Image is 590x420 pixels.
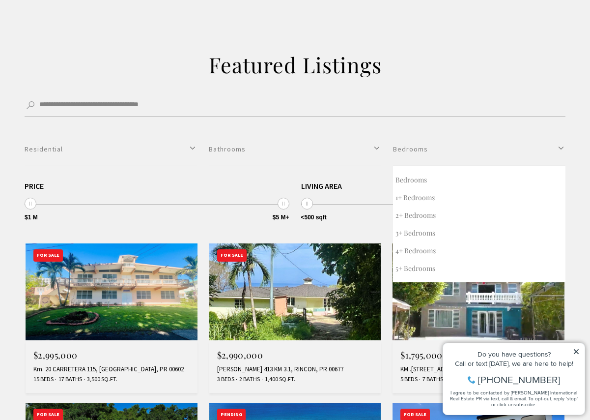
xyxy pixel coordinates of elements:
[12,60,140,79] span: I agree to be contacted by [PERSON_NAME] International Real Estate PR via text, call & email. To ...
[393,171,565,189] button: Bedrooms
[26,243,197,393] a: For Sale $2,995,000 Km. 20 CARRETERA 115, [GEOGRAPHIC_DATA], PR 00602 15 Beds 17 Baths 3,500 Sq.Ft.
[400,349,442,361] span: $1,795,000
[217,365,373,373] div: [PERSON_NAME] 413 KM 3.1, RINCON, PR 00677
[84,51,506,79] h2: Featured Listings
[420,375,443,384] span: 7 Baths
[56,375,82,384] span: 17 Baths
[393,189,565,207] button: 1+ Bedrooms
[33,365,190,373] div: Km. 20 CARRETERA 115, [GEOGRAPHIC_DATA], PR 00602
[393,243,564,393] a: For Sale $1,795,000 KM .[STREET_ADDRESS] 5 Beds 7 Baths [STREET_ADDRESS]
[400,375,418,384] span: 5 Beds
[10,31,142,38] div: Call or text [DATE], we are here to help!
[393,166,565,282] div: Bedrooms
[262,375,295,384] span: 1,400 Sq.Ft.
[25,94,565,117] input: Search by Address, City, or Neighborhood
[40,46,122,56] span: [PHONE_NUMBER]
[33,349,77,361] span: $2,995,000
[10,22,142,29] div: Do you have questions?
[217,249,247,262] div: For Sale
[217,375,234,384] span: 3 Beds
[393,260,565,277] button: 5+ Bedrooms
[393,132,565,166] button: Bedrooms
[301,214,327,220] span: <500 sqft
[237,375,260,384] span: 2 Baths
[209,132,381,166] button: Bathrooms
[273,214,289,220] span: $5 M+
[25,132,197,166] button: Residential
[25,214,38,220] span: $1 M
[393,224,565,242] button: 3+ Bedrooms
[33,249,63,262] div: For Sale
[393,207,565,224] button: 2+ Bedrooms
[393,242,565,260] button: 4+ Bedrooms
[33,375,54,384] span: 15 Beds
[84,375,117,384] span: 3,500 Sq.Ft.
[217,349,263,361] span: $2,990,000
[400,365,557,373] div: KM .[STREET_ADDRESS]
[209,243,381,393] a: For Sale $2,990,000 [PERSON_NAME] 413 KM 3.1, RINCON, PR 00677 3 Beds 2 Baths 1,400 Sq.Ft.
